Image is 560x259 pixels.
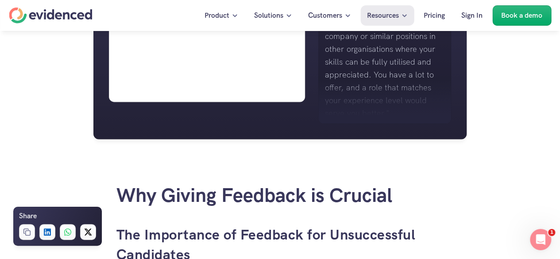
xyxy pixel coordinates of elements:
[367,10,399,21] p: Resources
[19,210,37,222] h6: Share
[205,10,229,21] p: Product
[501,10,542,21] p: Book a demo
[461,10,483,21] p: Sign In
[254,10,283,21] p: Solutions
[308,10,342,21] p: Customers
[455,5,489,26] a: Sign In
[492,5,551,26] a: Book a demo
[9,8,92,23] a: Home
[116,183,444,207] h2: Why Giving Feedback is Crucial
[530,229,551,250] iframe: Intercom live chat
[417,5,452,26] a: Pricing
[548,229,555,236] span: 1
[424,10,445,21] p: Pricing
